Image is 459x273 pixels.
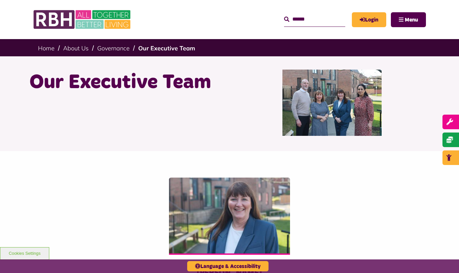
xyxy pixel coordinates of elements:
img: RBH [33,7,132,32]
iframe: Netcall Web Assistant for live chat [429,243,459,273]
img: RBH Executive Team [282,70,382,136]
a: Home [38,44,55,52]
a: About Us [63,44,89,52]
a: Governance [97,44,130,52]
img: Amanda Newton [169,178,290,253]
span: Menu [405,17,418,23]
a: Our Executive Team [138,44,195,52]
button: Navigation [391,12,426,27]
button: Language & Accessibility [187,261,269,271]
a: MyRBH [352,12,386,27]
h1: Our Executive Team [29,70,225,95]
